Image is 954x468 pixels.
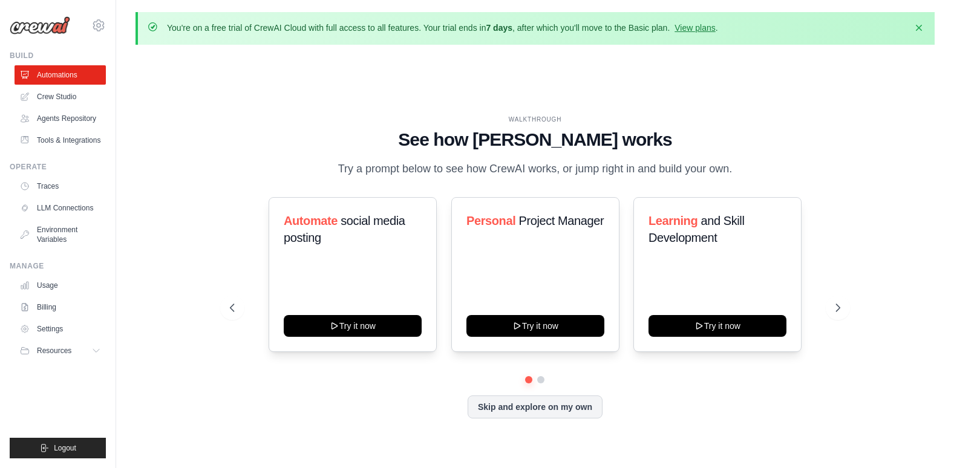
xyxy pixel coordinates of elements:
[54,443,76,453] span: Logout
[675,23,715,33] a: View plans
[486,23,512,33] strong: 7 days
[15,198,106,218] a: LLM Connections
[284,214,405,244] span: social media posting
[649,315,786,337] button: Try it now
[15,131,106,150] a: Tools & Integrations
[15,276,106,295] a: Usage
[15,341,106,360] button: Resources
[37,346,71,356] span: Resources
[10,162,106,172] div: Operate
[230,129,840,151] h1: See how [PERSON_NAME] works
[466,214,515,227] span: Personal
[15,297,106,317] a: Billing
[15,109,106,128] a: Agents Repository
[649,214,698,227] span: Learning
[10,261,106,271] div: Manage
[518,214,604,227] span: Project Manager
[284,214,338,227] span: Automate
[284,315,422,337] button: Try it now
[15,65,106,85] a: Automations
[15,220,106,249] a: Environment Variables
[167,22,718,34] p: You're on a free trial of CrewAI Cloud with full access to all features. Your trial ends in , aft...
[230,115,840,124] div: WALKTHROUGH
[10,51,106,60] div: Build
[10,438,106,458] button: Logout
[15,319,106,339] a: Settings
[466,315,604,337] button: Try it now
[15,177,106,196] a: Traces
[15,87,106,106] a: Crew Studio
[468,395,603,418] button: Skip and explore on my own
[10,16,70,34] img: Logo
[332,160,738,178] p: Try a prompt below to see how CrewAI works, or jump right in and build your own.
